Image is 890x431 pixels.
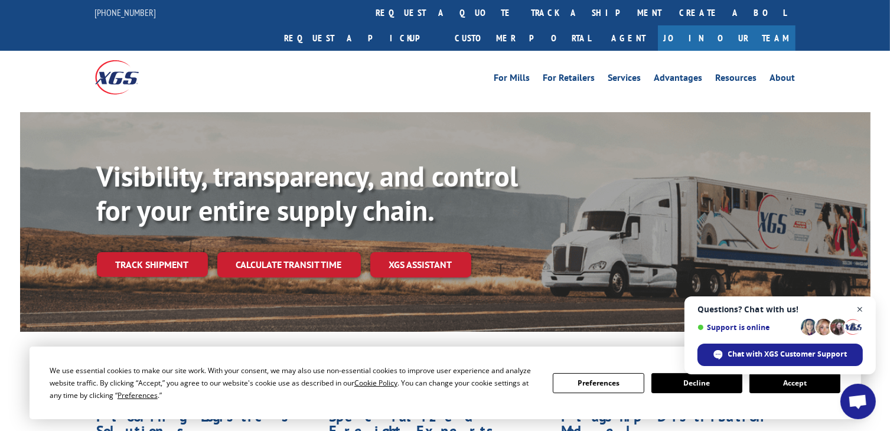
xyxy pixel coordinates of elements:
button: Preferences [553,373,644,393]
span: Cookie Policy [354,378,397,388]
button: Decline [651,373,742,393]
button: Accept [749,373,840,393]
a: Customer Portal [446,25,600,51]
a: About [770,73,796,86]
a: [PHONE_NUMBER] [95,6,157,18]
a: Request a pickup [276,25,446,51]
a: Advantages [654,73,703,86]
a: Services [608,73,641,86]
a: Resources [716,73,757,86]
a: Open chat [840,384,876,419]
a: Join Our Team [658,25,796,51]
a: XGS ASSISTANT [370,252,471,277]
div: Cookie Consent Prompt [30,347,861,419]
div: We use essential cookies to make our site work. With your consent, we may also use non-essential ... [50,364,539,401]
a: Track shipment [97,252,208,277]
span: Chat with XGS Customer Support [697,344,863,366]
b: Visibility, transparency, and control for your entire supply chain. [97,158,519,228]
a: Agent [600,25,658,51]
a: For Retailers [543,73,595,86]
span: Questions? Chat with us! [697,305,863,314]
span: Preferences [118,390,158,400]
a: Calculate transit time [217,252,361,277]
a: For Mills [494,73,530,86]
span: Chat with XGS Customer Support [728,349,847,360]
span: Support is online [697,323,797,332]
